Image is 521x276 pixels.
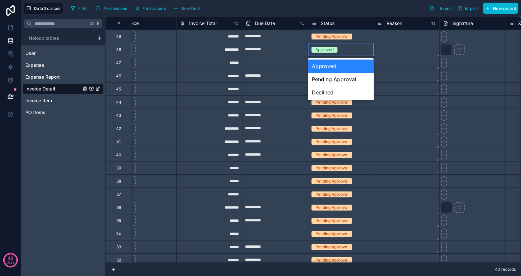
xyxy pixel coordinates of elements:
button: Export [427,3,455,14]
div: 37 [116,192,121,197]
div: Approved [315,47,334,53]
span: Export [440,6,453,11]
div: 35 [116,218,121,223]
div: Pending Approval [315,257,348,263]
div: 46 [116,73,121,79]
button: New field [171,3,202,13]
div: 44 [116,100,121,105]
div: Declined [308,86,373,99]
span: 40 records [495,267,516,272]
span: Status [321,20,335,27]
div: 48 [116,47,121,52]
span: Filter [78,6,88,11]
div: 33 [116,244,121,250]
a: Permissions [93,3,132,13]
div: Pending Approval [315,113,348,118]
p: 42 [8,255,13,262]
div: 36 [116,205,121,210]
span: Invoice Total [189,20,216,27]
button: Find column [132,3,168,13]
div: Pending Approval [315,99,348,105]
div: Pending Approval [315,244,348,250]
div: 47 [116,60,121,65]
div: Pending Approval [315,34,348,39]
div: Pending Approval [315,178,348,184]
div: 39 [116,165,121,171]
span: K [96,21,101,26]
div: 42 [116,126,121,131]
div: 43 [116,113,121,118]
div: Pending Approval [315,152,348,158]
div: 32 [116,258,121,263]
span: Import [465,6,478,11]
span: New field [181,6,200,11]
p: days [7,258,14,267]
div: Pending Approval [315,191,348,197]
span: New record [493,6,516,11]
button: Permissions [93,3,129,13]
span: Reason [386,20,402,27]
div: 49 [116,34,121,39]
div: Pending Approval [308,73,373,86]
a: New record [480,3,518,14]
button: Filter [68,3,91,13]
button: New record [483,3,518,14]
span: Signature [452,20,473,27]
div: Pending Approval [315,126,348,132]
div: Pending Approval [315,218,348,224]
span: Due Date [255,20,275,27]
div: Pending Approval [315,231,348,237]
div: 40 [116,152,121,158]
div: # [111,21,127,26]
span: Permissions [103,6,127,11]
button: Data Sources [24,3,63,14]
div: Pending Approval [315,165,348,171]
div: 41 [116,139,121,144]
div: 38 [116,179,121,184]
div: 34 [116,231,121,237]
button: Import [455,3,480,14]
div: Approved [308,60,373,73]
div: Pending Approval [315,205,348,211]
div: 45 [116,87,121,92]
span: Data Sources [34,6,61,11]
div: Pending Approval [315,139,348,145]
span: Find column [142,6,166,11]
